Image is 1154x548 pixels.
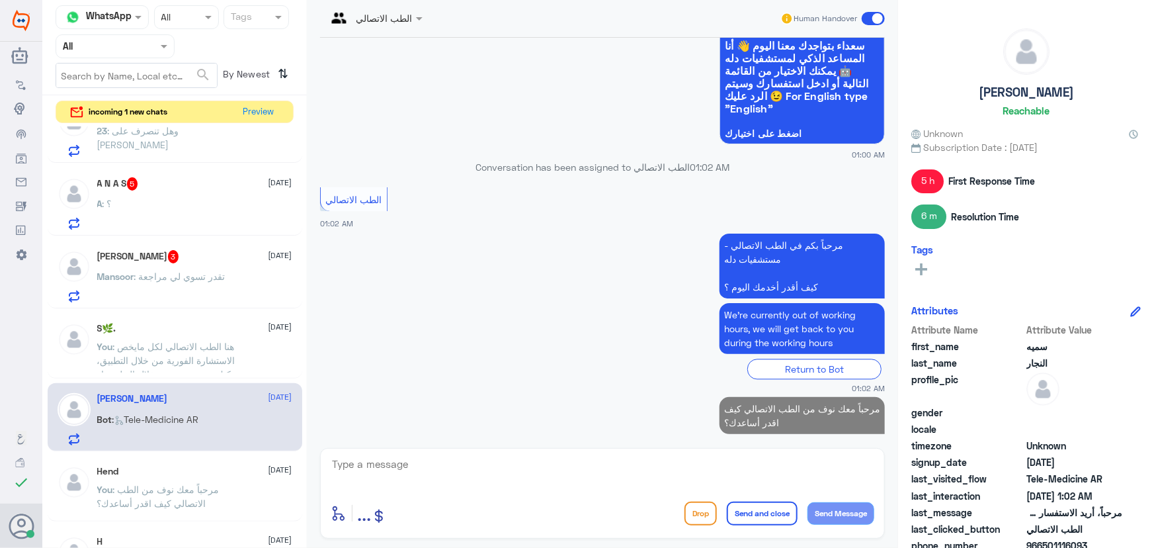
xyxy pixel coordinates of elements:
span: search [195,67,211,83]
span: Unknown [911,126,963,140]
img: defaultAdmin.png [58,250,91,283]
span: By Newest [218,63,273,89]
span: [DATE] [268,250,292,261]
button: ... [357,498,371,528]
span: 5 h [911,169,944,193]
span: Mansoor [97,271,134,282]
span: 23 [97,125,108,136]
span: You [97,341,113,352]
span: : Tele-Medicine AR [112,414,199,425]
button: Send Message [807,502,874,525]
img: defaultAdmin.png [1026,373,1059,406]
span: gender [911,406,1024,420]
span: first_name [911,340,1024,353]
img: whatsapp.png [63,7,83,27]
p: Conversation has been assigned to الطب الاتصالي [320,160,885,174]
span: Human Handover [794,13,857,24]
span: Unknown [1026,439,1122,453]
span: Attribute Value [1026,323,1122,337]
span: last_clicked_button [911,522,1024,536]
img: defaultAdmin.png [58,323,91,356]
span: null [1026,422,1122,436]
input: Search by Name, Local etc… [56,64,217,87]
span: سميه [1026,340,1122,353]
span: Subscription Date : [DATE] [911,140,1141,154]
span: profile_pic [911,373,1024,403]
div: Return to Bot [747,359,882,379]
span: locale [911,422,1024,436]
span: timezone [911,439,1024,453]
h5: A N A S [97,177,138,191]
span: 01:02 AM [320,219,353,228]
span: Resolution Time [951,210,1019,224]
span: 6 m [911,205,946,228]
span: [DATE] [268,464,292,476]
span: اضغط على اختيارك [725,128,880,139]
span: A [97,198,103,209]
span: : مرحباً معك نوف من الطب الاتصالي كيف اقدر أساعدك؟ [97,484,220,509]
p: 30/9/2025, 1:02 AM [720,234,885,298]
span: Attribute Name [911,323,1024,337]
span: ... [357,501,371,525]
span: سعداء بتواجدك معنا اليوم 👋 أنا المساعد الذكي لمستشفيات دله 🤖 يمكنك الاختيار من القائمة التالية أو... [725,39,880,114]
span: Tele-Medicine AR [1026,472,1122,486]
i: check [13,475,29,490]
p: 30/9/2025, 12:36 PM [720,397,885,434]
span: [DATE] [268,321,292,333]
img: defaultAdmin.png [1004,29,1049,74]
span: last_interaction [911,489,1024,503]
h6: Tags [911,244,933,255]
span: 2025-09-29T22:02:18.355Z [1026,489,1122,503]
span: last_message [911,506,1024,520]
span: 12:36 PM [852,439,885,450]
span: الطب الاتصالي [326,194,382,205]
button: Send and close [727,502,798,525]
h5: H [97,536,103,547]
h5: Mansoor Amer [97,250,179,263]
span: last_visited_flow [911,472,1024,486]
button: search [195,64,211,86]
i: ⇅ [278,63,289,85]
p: 30/9/2025, 1:02 AM [720,303,885,354]
span: النجار [1026,356,1122,370]
span: 01:02 AM [690,161,729,173]
span: الطب الاتصالي [1026,522,1122,536]
h5: سميه النجار [97,393,168,404]
span: Bot [97,414,112,425]
span: You [97,484,113,495]
span: 2025-02-13T08:17:13.581Z [1026,455,1122,469]
span: 01:00 AM [852,149,885,160]
h5: Hend [97,466,119,477]
span: : تقدر تسوي لي مراجعة [134,271,226,282]
span: : هنا الطب الاتصالي لكل مايخص الاستشارة الفورية من خلال التطبيق، يمكنك حجز موعد من خلال التطبيق ا... [97,341,240,408]
span: مرحباً، أريد الاستفسار عن خدمة الطب الاتصالي. يرجى توجيهي للقائمة الرئيسية واختيار خيار الطب الات... [1026,506,1122,520]
h5: S🌿. [97,323,116,334]
img: defaultAdmin.png [58,466,91,499]
img: defaultAdmin.png [58,177,91,210]
span: incoming 1 new chats [89,106,168,118]
h5: [PERSON_NAME] [979,85,1074,100]
button: Avatar [9,514,34,539]
span: last_name [911,356,1024,370]
span: [DATE] [268,534,292,546]
img: defaultAdmin.png [58,393,91,426]
span: First Response Time [948,174,1035,188]
img: Widebot Logo [13,10,30,31]
button: Drop [684,502,717,525]
h6: Attributes [911,304,958,316]
button: Preview [237,101,280,123]
span: [DATE] [268,391,292,403]
span: 3 [168,250,179,263]
div: Tags [229,9,252,26]
h6: Reachable [1003,105,1050,116]
span: null [1026,406,1122,420]
span: signup_date [911,455,1024,469]
span: 01:02 AM [852,383,885,394]
span: : ؟ [103,198,112,209]
span: [DATE] [268,177,292,189]
span: 5 [127,177,138,191]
